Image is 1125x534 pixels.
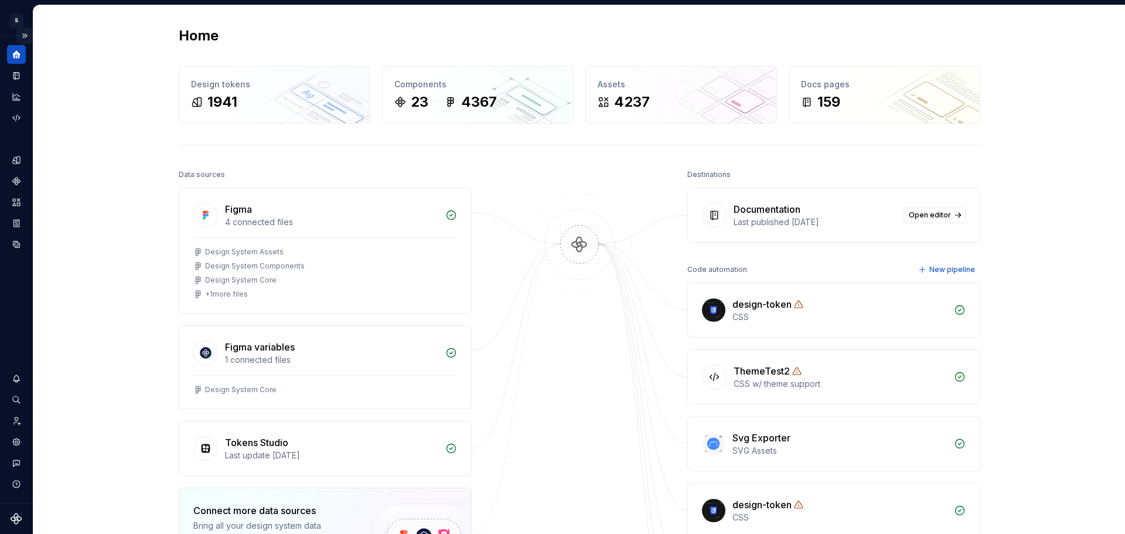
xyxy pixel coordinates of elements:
a: Settings [7,433,26,451]
div: 1 connected files [225,354,438,366]
a: Storybook stories [7,214,26,233]
a: Components [7,172,26,191]
span: Open editor [909,210,951,220]
div: CSS [732,311,947,323]
a: Tokens StudioLast update [DATE] [179,421,472,476]
div: design-token [732,498,792,512]
a: Figma variables1 connected filesDesign System Core [179,325,472,409]
div: Assets [598,79,765,90]
button: S [2,8,30,33]
div: 4237 [614,93,650,111]
div: 4367 [461,93,497,111]
div: Figma [225,202,252,216]
div: Data sources [179,166,225,183]
div: Last published [DATE] [734,216,896,228]
div: Docs pages [801,79,968,90]
div: Design System Assets [205,247,284,257]
button: New pipeline [915,261,980,278]
div: Tokens Studio [225,436,288,450]
div: 4 connected files [225,216,438,228]
div: Code automation [687,261,747,278]
a: Assets [7,193,26,212]
a: Design tokens1941 [179,66,370,124]
a: Code automation [7,108,26,127]
div: 1941 [207,93,237,111]
div: Design System Core [205,385,277,394]
div: 159 [817,93,840,111]
a: Components234367 [382,66,574,124]
div: Design System Core [205,275,277,285]
div: design-token [732,297,792,311]
a: Home [7,45,26,64]
div: Svg Exporter [732,431,790,445]
a: Invite team [7,411,26,430]
h2: Home [179,26,219,45]
div: Last update [DATE] [225,450,438,461]
a: Documentation [7,66,26,85]
button: Contact support [7,454,26,472]
div: Components [394,79,561,90]
div: Destinations [687,166,731,183]
div: ThemeTest2 [734,364,790,378]
a: Analytics [7,87,26,106]
div: Design tokens [191,79,358,90]
a: Open editor [904,207,966,223]
div: Figma variables [225,340,295,354]
div: CSS [732,512,947,523]
a: Docs pages159 [789,66,980,124]
div: Design System Components [205,261,305,271]
div: 23 [411,93,428,111]
svg: Supernova Logo [11,513,22,525]
a: Data sources [7,235,26,254]
div: Documentation [734,202,800,216]
button: Search ⌘K [7,390,26,409]
div: CSS w/ theme support [734,378,947,390]
a: Assets4237 [585,66,777,124]
a: Figma4 connected filesDesign System AssetsDesign System ComponentsDesign System Core+1more files [179,188,472,314]
button: Notifications [7,369,26,388]
span: New pipeline [929,265,975,274]
div: SVG Assets [732,445,947,457]
a: Design tokens [7,151,26,169]
div: S [9,13,23,28]
div: Connect more data sources [193,504,352,518]
button: Expand sidebar [16,28,33,44]
div: + 1 more files [205,290,248,299]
